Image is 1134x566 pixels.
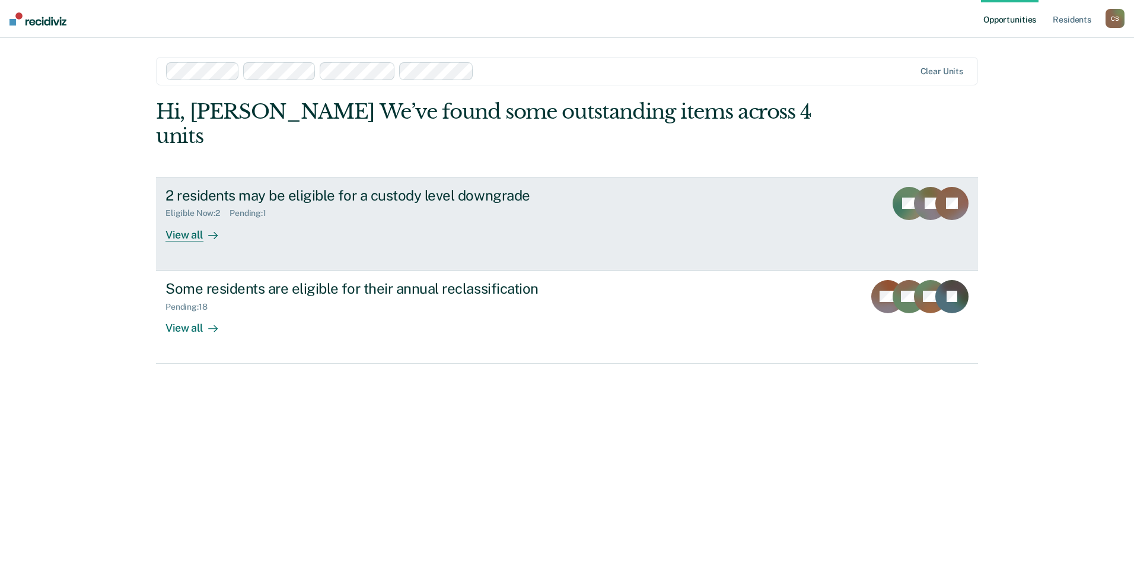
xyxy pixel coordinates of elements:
[165,218,232,241] div: View all
[165,311,232,335] div: View all
[165,302,217,312] div: Pending : 18
[156,177,978,271] a: 2 residents may be eligible for a custody level downgradeEligible Now:2Pending:1View all
[920,66,964,77] div: Clear units
[230,208,276,218] div: Pending : 1
[9,12,66,26] img: Recidiviz
[156,271,978,364] a: Some residents are eligible for their annual reclassificationPending:18View all
[165,208,230,218] div: Eligible Now : 2
[165,280,582,297] div: Some residents are eligible for their annual reclassification
[165,187,582,204] div: 2 residents may be eligible for a custody level downgrade
[1106,9,1125,28] button: CS
[1106,9,1125,28] div: C S
[156,100,814,148] div: Hi, [PERSON_NAME] We’ve found some outstanding items across 4 units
